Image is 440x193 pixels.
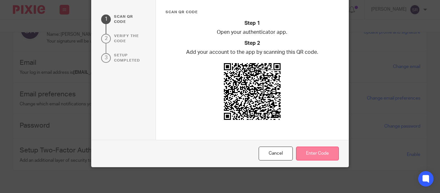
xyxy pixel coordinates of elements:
[244,40,260,47] h2: Step 2
[101,53,111,63] div: 3
[101,14,111,24] div: 1
[296,147,339,160] button: Enter Code
[220,59,284,124] img: QR code
[101,34,111,43] div: 2
[166,10,339,15] h3: Scan qr code
[186,49,318,56] p: Add your account to the app by scanning this QR code.
[114,53,146,63] p: Setup completed
[114,14,146,24] p: Scan qr code
[244,20,260,27] h2: Step 1
[217,29,287,36] p: Open your authenticator app.
[114,34,146,44] p: verify the code
[259,147,293,160] button: Cancel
